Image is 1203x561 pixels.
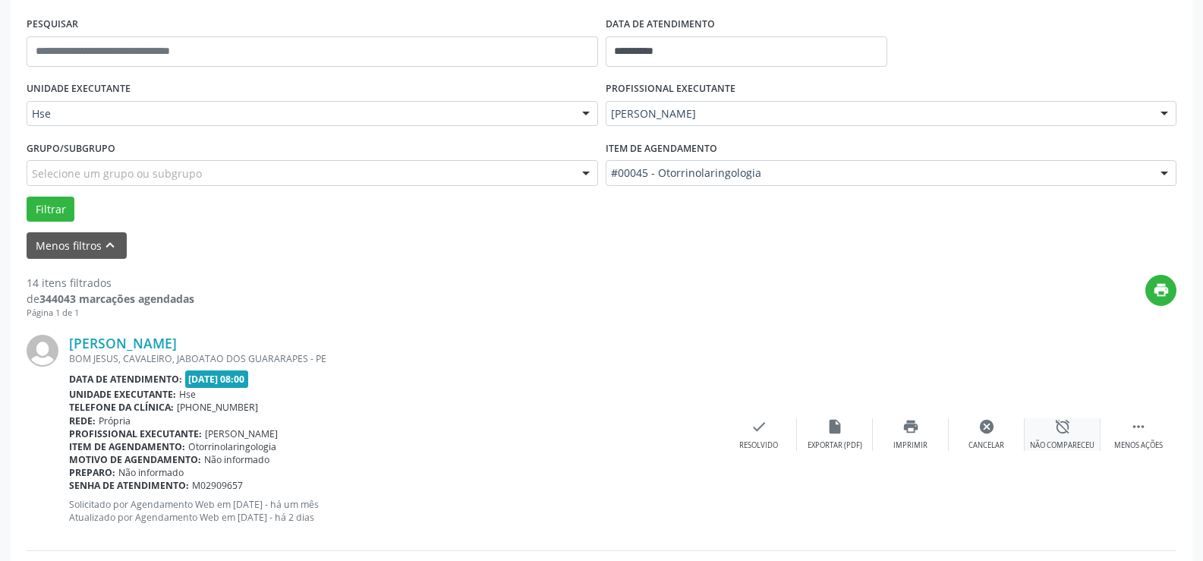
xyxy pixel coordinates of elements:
[69,335,177,351] a: [PERSON_NAME]
[32,106,567,121] span: Hse
[102,237,118,254] i: keyboard_arrow_up
[1153,282,1170,298] i: print
[177,401,258,414] span: [PHONE_NUMBER]
[902,418,919,435] i: print
[27,232,127,259] button: Menos filtroskeyboard_arrow_up
[27,307,194,320] div: Página 1 de 1
[192,479,243,492] span: M02909657
[27,335,58,367] img: img
[205,427,278,440] span: [PERSON_NAME]
[39,292,194,306] strong: 344043 marcações agendadas
[739,440,778,451] div: Resolvido
[69,440,185,453] b: Item de agendamento:
[99,414,131,427] span: Própria
[611,165,1146,181] span: #00045 - Otorrinolaringologia
[69,401,174,414] b: Telefone da clínica:
[751,418,767,435] i: check
[1054,418,1071,435] i: alarm_off
[1114,440,1163,451] div: Menos ações
[69,388,176,401] b: Unidade executante:
[204,453,269,466] span: Não informado
[69,427,202,440] b: Profissional executante:
[27,197,74,222] button: Filtrar
[69,466,115,479] b: Preparo:
[69,373,182,386] b: Data de atendimento:
[69,352,721,365] div: BOM JESUS, CAVALEIRO, JABOATAO DOS GUARARAPES - PE
[893,440,927,451] div: Imprimir
[27,77,131,101] label: UNIDADE EXECUTANTE
[185,370,249,388] span: [DATE] 08:00
[69,414,96,427] b: Rede:
[69,453,201,466] b: Motivo de agendamento:
[1130,418,1147,435] i: 
[32,165,202,181] span: Selecione um grupo ou subgrupo
[188,440,276,453] span: Otorrinolaringologia
[27,13,78,36] label: PESQUISAR
[69,498,721,524] p: Solicitado por Agendamento Web em [DATE] - há um mês Atualizado por Agendamento Web em [DATE] - h...
[118,466,184,479] span: Não informado
[808,440,862,451] div: Exportar (PDF)
[69,479,189,492] b: Senha de atendimento:
[27,137,115,160] label: Grupo/Subgrupo
[1145,275,1176,306] button: print
[179,388,196,401] span: Hse
[978,418,995,435] i: cancel
[27,291,194,307] div: de
[27,275,194,291] div: 14 itens filtrados
[606,13,715,36] label: DATA DE ATENDIMENTO
[606,77,735,101] label: PROFISSIONAL EXECUTANTE
[827,418,843,435] i: insert_drive_file
[1030,440,1094,451] div: Não compareceu
[606,137,717,160] label: Item de agendamento
[968,440,1004,451] div: Cancelar
[611,106,1146,121] span: [PERSON_NAME]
